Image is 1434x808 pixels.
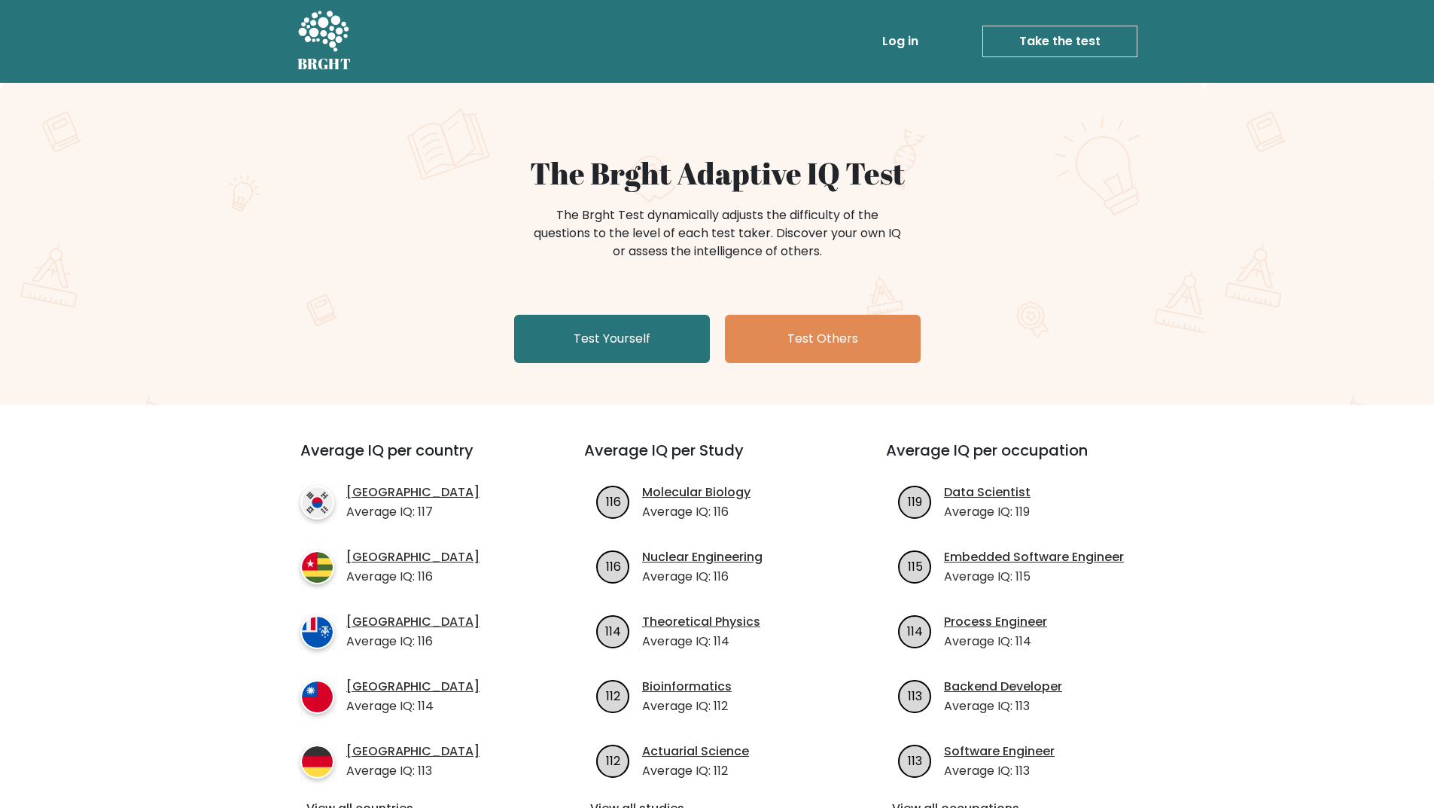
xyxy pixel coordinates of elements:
a: [GEOGRAPHIC_DATA] [346,548,480,566]
div: The Brght Test dynamically adjusts the difficulty of the questions to the level of each test take... [529,206,906,261]
p: Average IQ: 116 [642,568,763,586]
text: 113 [908,752,922,769]
text: 112 [606,752,620,769]
a: Log in [876,26,924,56]
text: 114 [907,622,923,639]
img: country [300,486,334,520]
a: Test Others [725,315,921,363]
img: country [300,745,334,779]
img: country [300,615,334,649]
p: Average IQ: 116 [346,633,480,651]
text: 119 [908,492,922,510]
p: Average IQ: 114 [346,697,480,715]
a: BRGHT [297,6,352,77]
p: Average IQ: 112 [642,762,749,780]
h3: Average IQ per Study [584,441,850,477]
p: Average IQ: 114 [944,633,1047,651]
a: Software Engineer [944,742,1055,761]
a: [GEOGRAPHIC_DATA] [346,613,480,631]
p: Average IQ: 117 [346,503,480,521]
p: Average IQ: 116 [346,568,480,586]
img: country [300,680,334,714]
text: 113 [908,687,922,704]
a: Process Engineer [944,613,1047,631]
p: Average IQ: 113 [346,762,480,780]
a: Actuarial Science [642,742,749,761]
a: Embedded Software Engineer [944,548,1124,566]
p: Average IQ: 113 [944,697,1062,715]
a: Nuclear Engineering [642,548,763,566]
text: 114 [605,622,621,639]
a: [GEOGRAPHIC_DATA] [346,742,480,761]
img: country [300,550,334,584]
h3: Average IQ per occupation [886,441,1152,477]
p: Average IQ: 112 [642,697,732,715]
a: [GEOGRAPHIC_DATA] [346,483,480,502]
a: Bioinformatics [642,678,732,696]
a: Backend Developer [944,678,1062,696]
h1: The Brght Adaptive IQ Test [350,155,1085,191]
p: Average IQ: 113 [944,762,1055,780]
a: Theoretical Physics [642,613,760,631]
p: Average IQ: 115 [944,568,1124,586]
a: Test Yourself [514,315,710,363]
text: 116 [606,557,621,575]
a: [GEOGRAPHIC_DATA] [346,678,480,696]
text: 112 [606,687,620,704]
p: Average IQ: 116 [642,503,750,521]
a: Molecular Biology [642,483,750,502]
text: 115 [908,557,923,575]
text: 116 [606,492,621,510]
h5: BRGHT [297,55,352,73]
a: Data Scientist [944,483,1031,502]
a: Take the test [982,26,1137,57]
p: Average IQ: 114 [642,633,760,651]
p: Average IQ: 119 [944,503,1031,521]
h3: Average IQ per country [300,441,530,477]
